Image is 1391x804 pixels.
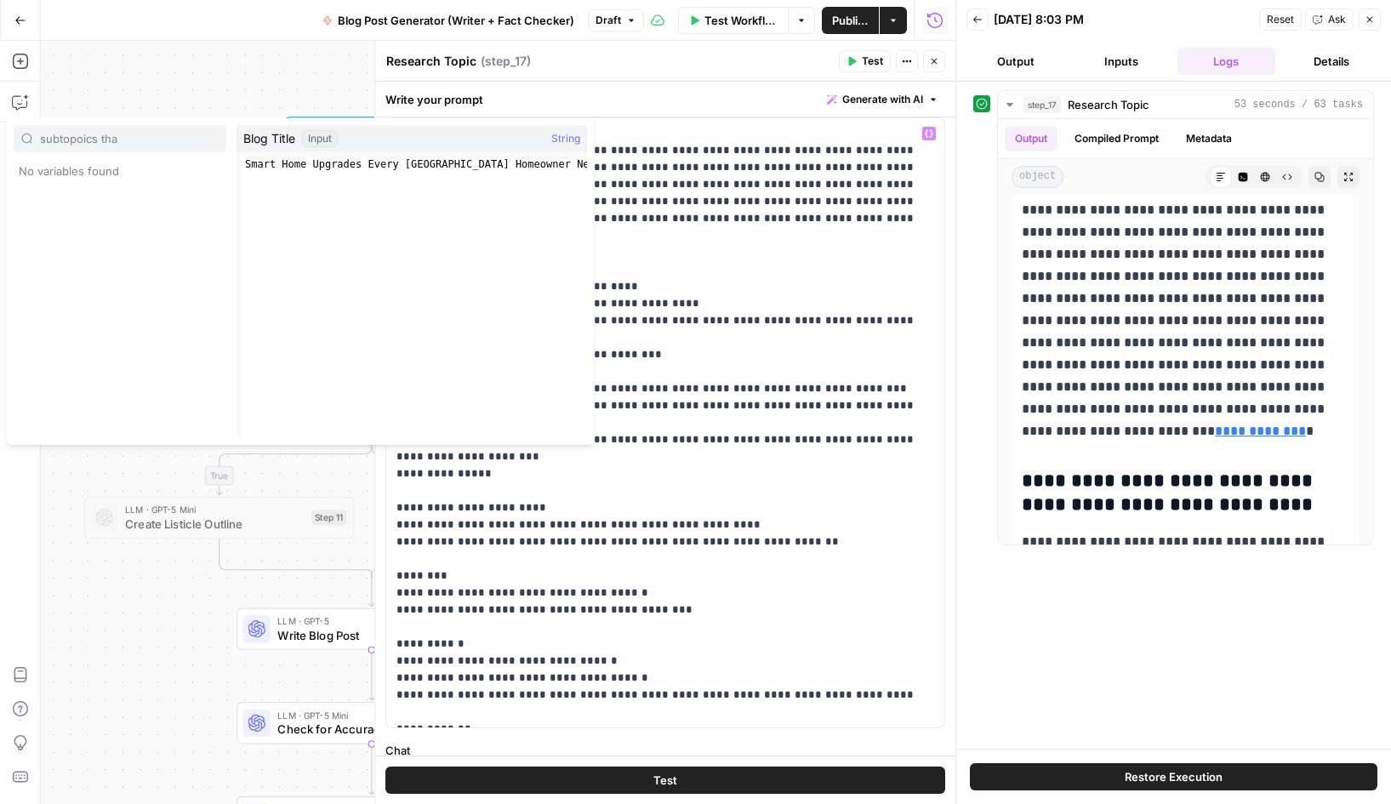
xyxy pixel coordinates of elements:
[481,53,531,70] span: ( step_17 )
[277,721,455,738] span: Check for Accuracy
[1177,48,1276,75] button: Logs
[1005,126,1058,151] button: Output
[125,515,305,532] span: Create Listicle Outline
[14,157,226,185] p: No variables found
[312,7,584,34] button: Blog Post Generator (Writer + Fact Checker)
[311,510,346,525] div: Step 11
[551,130,580,147] span: String
[596,13,621,28] span: Draft
[237,702,506,744] div: LLM · GPT-5 MiniCheck for AccuracyStep 15
[1267,12,1294,27] span: Reset
[1064,126,1169,151] button: Compiled Prompt
[842,92,923,107] span: Generate with AI
[385,767,945,794] button: Test
[832,12,869,29] span: Publish
[385,742,945,759] label: Chat
[217,441,372,494] g: Edge from step_10 to step_11
[1125,768,1223,785] span: Restore Execution
[678,7,789,34] button: Test Workflow
[839,50,891,72] button: Test
[1068,96,1149,113] span: Research Topic
[277,614,455,628] span: LLM · GPT-5
[1023,96,1061,113] span: step_17
[653,772,677,789] span: Test
[84,497,354,539] div: LLM · GPT-5 MiniCreate Listicle OutlineStep 11
[970,763,1377,790] button: Restore Execution
[1012,166,1063,188] span: object
[1305,9,1354,31] button: Ask
[820,88,945,111] button: Generate with AI
[302,130,338,147] div: Input
[588,9,644,31] button: Draft
[998,91,1373,118] button: 53 seconds / 63 tasks
[125,503,305,516] span: LLM · GPT-5 Mini
[1328,12,1346,27] span: Ask
[862,54,883,69] span: Test
[386,53,476,70] textarea: Research Topic
[1234,97,1363,112] span: 53 seconds / 63 tasks
[338,12,574,29] span: Blog Post Generator (Writer + Fact Checker)
[822,7,879,34] button: Publish
[237,608,506,650] div: LLM · GPT-5Write Blog PostStep 18
[1176,126,1242,151] button: Metadata
[219,539,372,579] g: Edge from step_11 to step_10-conditional-end
[966,48,1065,75] button: Output
[998,119,1373,545] div: 53 seconds / 63 tasks
[375,82,955,117] div: Write your prompt
[1259,9,1302,31] button: Reset
[277,626,455,643] span: Write Blog Post
[40,130,219,147] input: Search
[1282,48,1381,75] button: Details
[237,117,506,158] div: WorkflowSet InputsInputs
[704,12,778,29] span: Test Workflow
[277,708,455,721] span: LLM · GPT-5 Mini
[1072,48,1171,75] button: Inputs
[243,130,295,147] span: Blog Title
